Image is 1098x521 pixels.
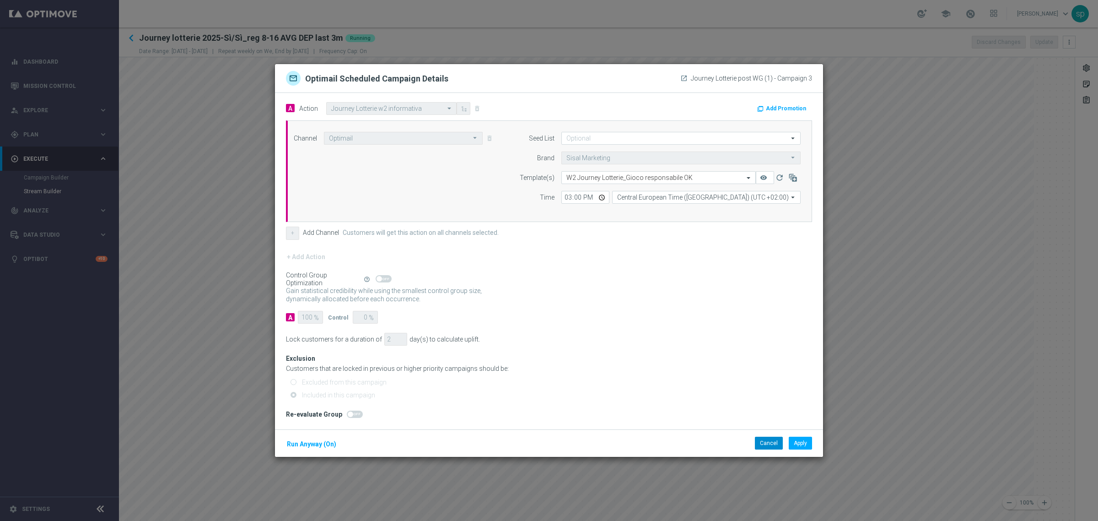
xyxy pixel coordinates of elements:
[299,105,318,113] label: Action
[774,171,787,184] button: refresh
[303,229,339,237] label: Add Channel
[789,191,798,203] i: arrow_drop_down
[680,75,688,82] a: launch
[286,336,382,343] div: Lock customers for a duration of
[300,378,387,386] label: Excluded from this campaign
[286,439,337,450] button: Run Anyway (On)
[520,174,554,182] label: Template(s)
[286,227,299,239] button: +
[294,135,317,142] label: Channel
[529,135,554,142] label: Seed List
[756,103,809,114] button: Add Promotion
[760,174,767,181] i: remove_red_eye
[286,104,295,112] span: A
[286,411,342,418] div: Re-evaluate Group
[343,229,499,237] label: Customers will get this action on all channels selected.
[286,313,295,321] div: A
[286,271,363,287] div: Control Group Optimization
[286,365,812,373] div: Customers that are locked in previous or higher priority campaigns should be:
[471,132,480,144] i: arrow_drop_down
[300,391,375,399] label: Included in this campaign
[286,355,346,363] div: Exclusion
[612,191,801,204] input: Select time zone
[314,314,319,322] span: %
[691,75,812,82] span: Journey Lotterie post WG (1) - Campaign 3
[369,314,374,322] span: %
[789,437,812,450] button: Apply
[363,274,376,284] button: help_outline
[789,152,798,163] i: arrow_drop_down
[305,73,448,86] h2: Optimail Scheduled Campaign Details
[540,194,554,201] label: Time
[775,173,784,182] i: refresh
[328,313,348,321] div: Control
[561,132,801,145] input: Optional
[537,154,554,162] label: Brand
[756,171,774,184] button: remove_red_eye
[789,132,798,144] i: arrow_drop_down
[755,437,783,450] button: Cancel
[364,276,370,282] i: help_outline
[409,336,480,343] div: day(s) to calculate uplift.
[561,171,756,184] ng-select: W2 Journey Lotterie_Gioco responsabile OK
[326,102,457,115] ng-select: Journey Lotterie w2 informativa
